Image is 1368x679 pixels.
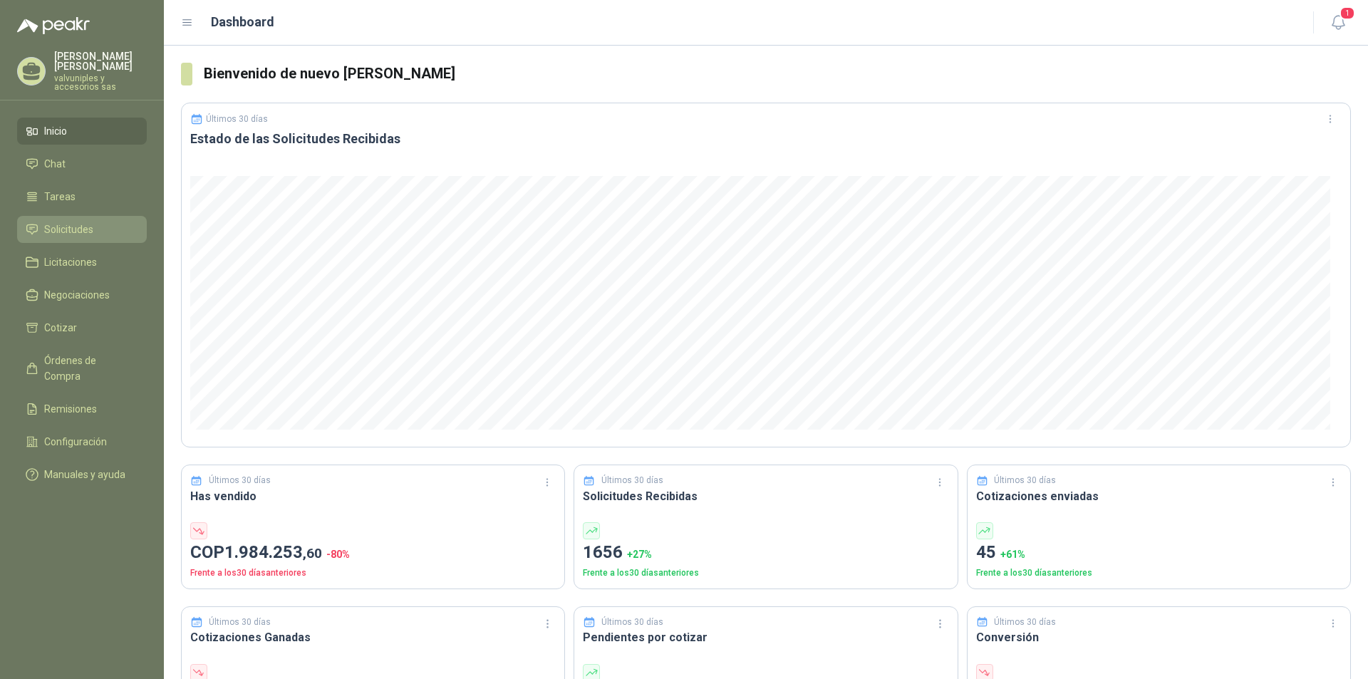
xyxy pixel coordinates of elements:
[44,401,97,417] span: Remisiones
[44,467,125,482] span: Manuales y ayuda
[994,474,1056,487] p: Últimos 30 días
[17,347,147,390] a: Órdenes de Compra
[976,628,1342,646] h3: Conversión
[976,487,1342,505] h3: Cotizaciones enviadas
[583,628,948,646] h3: Pendientes por cotizar
[224,542,322,562] span: 1.984.253
[1000,549,1025,560] span: + 61 %
[976,566,1342,580] p: Frente a los 30 días anteriores
[601,616,663,629] p: Últimos 30 días
[17,249,147,276] a: Licitaciones
[190,539,556,566] p: COP
[44,123,67,139] span: Inicio
[206,114,268,124] p: Últimos 30 días
[17,314,147,341] a: Cotizar
[17,118,147,145] a: Inicio
[44,189,76,204] span: Tareas
[54,74,147,91] p: valvuniples y accesorios sas
[1339,6,1355,20] span: 1
[994,616,1056,629] p: Últimos 30 días
[190,628,556,646] h3: Cotizaciones Ganadas
[583,566,948,580] p: Frente a los 30 días anteriores
[17,461,147,488] a: Manuales y ayuda
[54,51,147,71] p: [PERSON_NAME] [PERSON_NAME]
[583,539,948,566] p: 1656
[204,63,1351,85] h3: Bienvenido de nuevo [PERSON_NAME]
[17,281,147,309] a: Negociaciones
[44,353,133,384] span: Órdenes de Compra
[601,474,663,487] p: Últimos 30 días
[190,130,1342,147] h3: Estado de las Solicitudes Recibidas
[44,254,97,270] span: Licitaciones
[44,287,110,303] span: Negociaciones
[209,616,271,629] p: Últimos 30 días
[627,549,652,560] span: + 27 %
[211,12,274,32] h1: Dashboard
[17,395,147,423] a: Remisiones
[17,216,147,243] a: Solicitudes
[44,434,107,450] span: Configuración
[326,549,350,560] span: -80 %
[17,150,147,177] a: Chat
[303,545,322,561] span: ,60
[583,487,948,505] h3: Solicitudes Recibidas
[44,156,66,172] span: Chat
[17,428,147,455] a: Configuración
[44,320,77,336] span: Cotizar
[17,183,147,210] a: Tareas
[190,566,556,580] p: Frente a los 30 días anteriores
[17,17,90,34] img: Logo peakr
[209,474,271,487] p: Últimos 30 días
[976,539,1342,566] p: 45
[190,487,556,505] h3: Has vendido
[44,222,93,237] span: Solicitudes
[1325,10,1351,36] button: 1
